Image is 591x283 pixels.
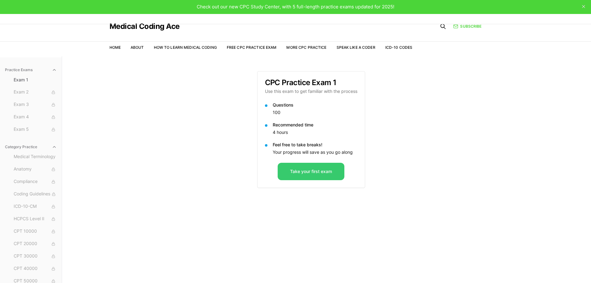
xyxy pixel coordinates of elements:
[265,79,357,86] h3: CPC Practice Exam 1
[11,264,59,274] button: CPT 40000
[14,166,57,173] span: Anatomy
[453,24,481,29] a: Subscribe
[131,45,144,50] a: About
[11,152,59,162] button: Medical Terminology
[286,45,326,50] a: More CPC Practice
[11,75,59,85] button: Exam 1
[14,126,57,133] span: Exam 5
[273,102,357,108] p: Questions
[14,114,57,121] span: Exam 4
[14,89,57,96] span: Exam 2
[11,100,59,110] button: Exam 3
[14,77,57,83] span: Exam 1
[11,177,59,187] button: Compliance
[14,228,57,235] span: CPT 10000
[11,87,59,97] button: Exam 2
[273,149,357,155] p: Your progress will save as you go along
[278,163,344,180] button: Take your first exam
[14,178,57,185] span: Compliance
[2,65,59,75] button: Practice Exams
[110,23,180,30] a: Medical Coding Ace
[14,153,57,160] span: Medical Terminology
[110,45,121,50] a: Home
[14,191,57,198] span: Coding Guidelines
[227,45,277,50] a: Free CPC Practice Exam
[265,88,357,94] p: Use this exam to get familiar with the process
[11,214,59,224] button: HCPCS Level II
[14,101,57,108] span: Exam 3
[11,164,59,174] button: Anatomy
[154,45,217,50] a: How to Learn Medical Coding
[14,216,57,222] span: HCPCS Level II
[337,45,375,50] a: Speak Like a Coder
[11,112,59,122] button: Exam 4
[14,265,57,272] span: CPT 40000
[11,202,59,212] button: ICD-10-CM
[14,253,57,260] span: CPT 30000
[2,142,59,152] button: Category Practice
[273,129,357,135] p: 4 hours
[273,109,357,116] p: 100
[273,122,357,128] p: Recommended time
[11,189,59,199] button: Coding Guidelines
[197,4,394,10] span: Check out our new CPC Study Center, with 5 full-length practice exams updated for 2025!
[579,2,589,11] button: close
[14,240,57,247] span: CPT 20000
[273,142,357,148] p: Feel free to take breaks!
[14,203,57,210] span: ICD-10-CM
[11,125,59,135] button: Exam 5
[385,45,412,50] a: ICD-10 Codes
[11,226,59,236] button: CPT 10000
[11,239,59,249] button: CPT 20000
[11,251,59,261] button: CPT 30000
